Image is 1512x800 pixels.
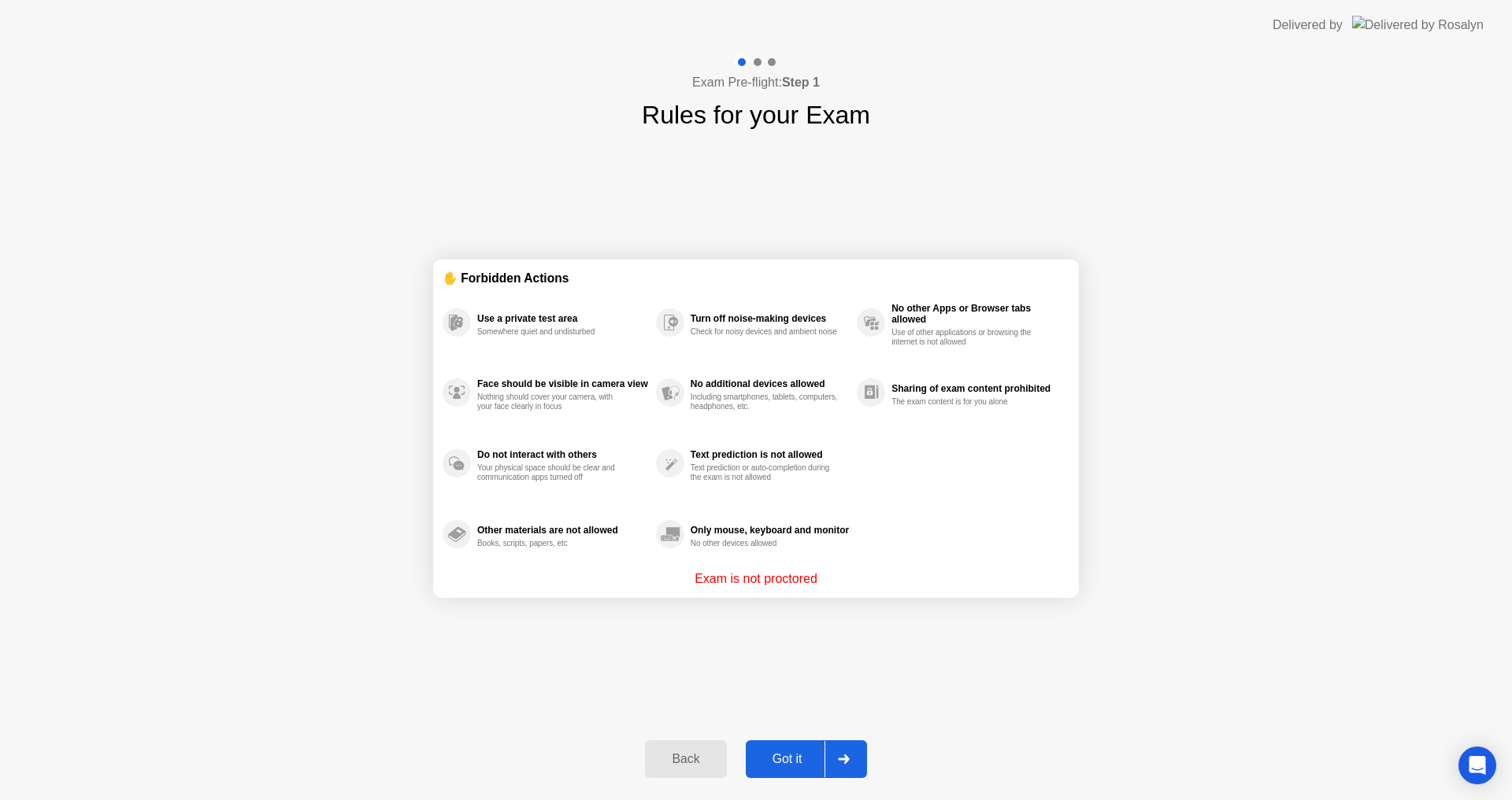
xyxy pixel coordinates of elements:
[691,327,839,337] div: Check for noisy devices and ambient noise
[477,327,626,337] div: Somewhere quiet and undisturbed
[782,76,820,89] b: Step 1
[650,752,721,766] div: Back
[691,449,849,460] div: Text prediction is not allowed
[1273,16,1343,35] div: Delivered by
[691,525,849,536] div: Only mouse, keyboard and monitor
[691,378,849,389] div: No additional devices allowed
[691,313,849,324] div: Turn off noise-making devices
[691,539,839,548] div: No other devices allowed
[477,463,626,482] div: Your physical space should be clear and communication apps turned off
[691,393,839,411] div: Including smartphones, tablets, computers, headphones, etc.
[477,393,626,411] div: Nothing should cover your camera, with your face clearly in focus
[692,73,820,92] h4: Exam Pre-flight:
[891,328,1040,347] div: Use of other applications or browsing the internet is not allowed
[891,303,1062,325] div: No other Apps or Browser tabs allowed
[691,463,839,482] div: Text prediction or auto-completion during the exam is not allowed
[477,525,648,536] div: Other materials are not allowed
[891,383,1062,394] div: Sharing of exam content prohibited
[746,740,867,778] button: Got it
[642,96,870,134] h1: Rules for your Exam
[477,378,648,389] div: Face should be visible in camera view
[645,740,726,778] button: Back
[1352,16,1484,34] img: Delivered by Rosalyn
[477,539,626,548] div: Books, scripts, papers, etc
[750,752,825,766] div: Got it
[695,570,817,588] p: Exam is not proctored
[477,313,648,324] div: Use a private test area
[477,449,648,460] div: Do not interact with others
[443,269,1069,287] div: ✋ Forbidden Actions
[891,397,1040,407] div: The exam content is for you alone
[1458,747,1496,784] div: Open Intercom Messenger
